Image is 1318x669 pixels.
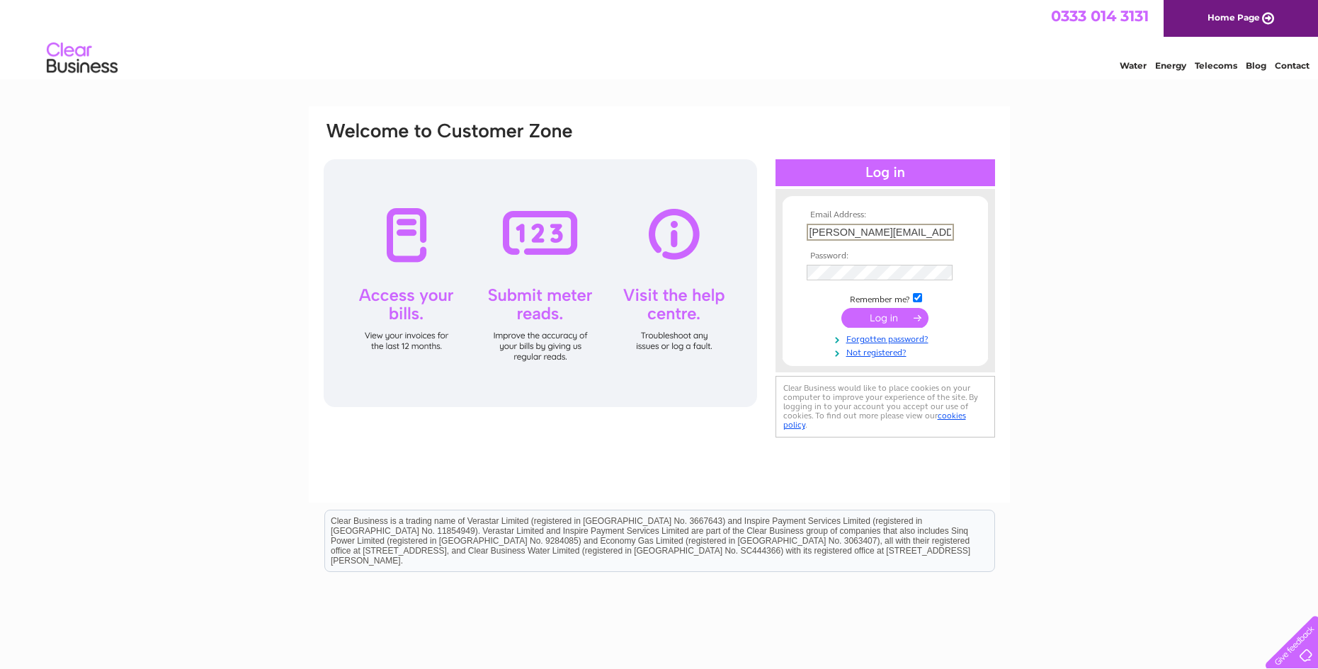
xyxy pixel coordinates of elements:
th: Password: [803,251,967,261]
a: 0333 014 3131 [1051,7,1149,25]
a: Energy [1155,60,1186,71]
input: Submit [841,308,928,328]
a: cookies policy [783,411,966,430]
th: Email Address: [803,210,967,220]
div: Clear Business would like to place cookies on your computer to improve your experience of the sit... [776,376,995,438]
div: Clear Business is a trading name of Verastar Limited (registered in [GEOGRAPHIC_DATA] No. 3667643... [325,8,994,69]
a: Not registered? [807,345,967,358]
a: Forgotten password? [807,331,967,345]
a: Blog [1246,60,1266,71]
a: Telecoms [1195,60,1237,71]
img: logo.png [46,37,118,80]
td: Remember me? [803,291,967,305]
a: Contact [1275,60,1310,71]
a: Water [1120,60,1147,71]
